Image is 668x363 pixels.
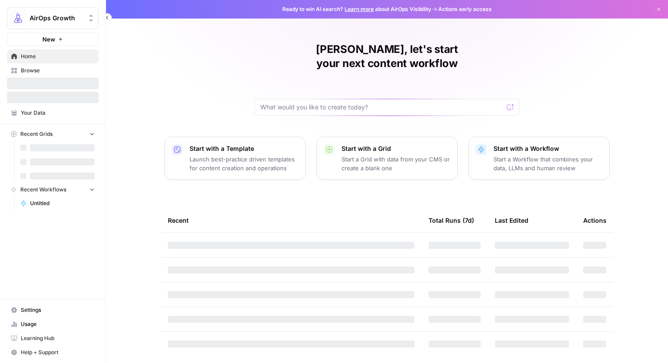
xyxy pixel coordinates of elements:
a: Browse [7,64,99,78]
div: Last Edited [495,208,528,232]
span: New [42,35,55,44]
span: Ready to win AI search? about AirOps Visibility [282,5,431,13]
div: Total Runs (7d) [429,208,474,232]
span: Actions early access [438,5,492,13]
button: Workspace: AirOps Growth [7,7,99,29]
a: Home [7,49,99,64]
span: AirOps Growth [30,14,83,22]
a: Usage [7,317,99,331]
span: Recent Grids [20,130,53,138]
span: Learning Hub [21,334,95,342]
p: Start with a Template [190,144,298,153]
span: Usage [21,320,95,328]
a: Learn more [345,6,374,12]
button: New [7,33,99,46]
button: Start with a TemplateLaunch best-practice driven templates for content creation and operations [164,137,306,180]
button: Start with a WorkflowStart a Workflow that combines your data, LLMs and human review [468,137,610,180]
button: Help + Support [7,345,99,359]
p: Launch best-practice driven templates for content creation and operations [190,155,298,172]
span: Settings [21,306,95,314]
span: Help + Support [21,348,95,356]
span: Recent Workflows [20,186,66,194]
a: Learning Hub [7,331,99,345]
button: Recent Workflows [7,183,99,196]
span: Browse [21,67,95,75]
span: Home [21,52,95,60]
h1: [PERSON_NAME], let's start your next content workflow [254,42,520,71]
div: Recent [168,208,414,232]
input: What would you like to create today? [260,103,503,112]
a: Untitled [16,196,99,210]
span: Untitled [30,199,95,207]
p: Start a Workflow that combines your data, LLMs and human review [493,155,602,172]
p: Start a Grid with data from your CMS or create a blank one [342,155,450,172]
p: Start with a Grid [342,144,450,153]
div: Actions [583,208,607,232]
span: Your Data [21,109,95,117]
a: Settings [7,303,99,317]
button: Start with a GridStart a Grid with data from your CMS or create a blank one [316,137,458,180]
img: AirOps Growth Logo [10,10,26,26]
button: Recent Grids [7,127,99,141]
p: Start with a Workflow [493,144,602,153]
a: Your Data [7,106,99,120]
